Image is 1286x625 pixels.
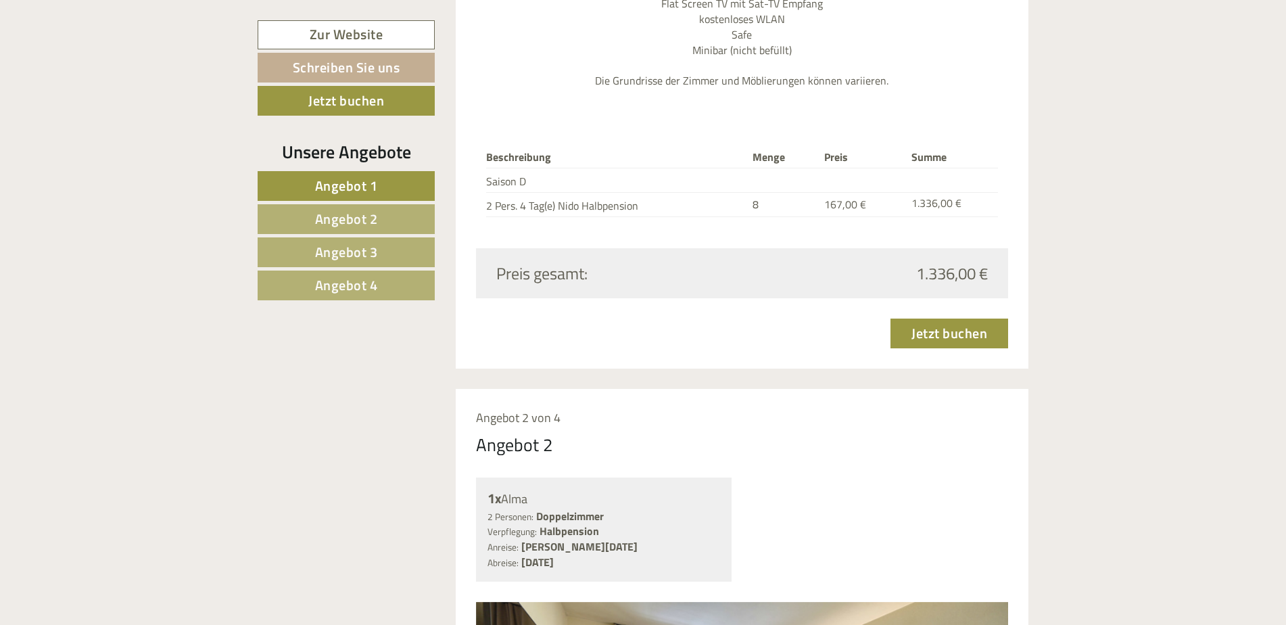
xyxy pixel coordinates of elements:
[315,208,378,229] span: Angebot 2
[487,540,519,554] small: Anreise:
[486,147,747,168] th: Beschreibung
[487,510,533,524] small: 2 Personen:
[521,538,638,555] b: [PERSON_NAME][DATE]
[258,86,435,116] a: Jetzt buchen
[521,554,554,570] b: [DATE]
[486,193,747,217] td: 2 Pers. 4 Tag(e) Nido Halbpension
[258,139,435,164] div: Unsere Angebote
[315,275,378,296] span: Angebot 4
[487,556,519,570] small: Abreise:
[258,20,435,49] a: Zur Website
[906,147,998,168] th: Summe
[315,241,378,262] span: Angebot 3
[476,409,561,427] span: Angebot 2 von 4
[487,489,721,509] div: Alma
[916,262,988,285] span: 1.336,00 €
[487,525,537,538] small: Verpflegung:
[890,319,1008,348] a: Jetzt buchen
[258,53,435,83] a: Schreiben Sie uns
[536,508,604,524] b: Doppelzimmer
[819,147,906,168] th: Preis
[486,262,742,285] div: Preis gesamt:
[476,432,553,457] div: Angebot 2
[906,193,998,217] td: 1.336,00 €
[487,488,501,509] b: 1x
[824,196,866,212] span: 167,00 €
[315,175,378,196] span: Angebot 1
[747,193,819,217] td: 8
[486,168,747,193] td: Saison D
[747,147,819,168] th: Menge
[540,523,599,539] b: Halbpension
